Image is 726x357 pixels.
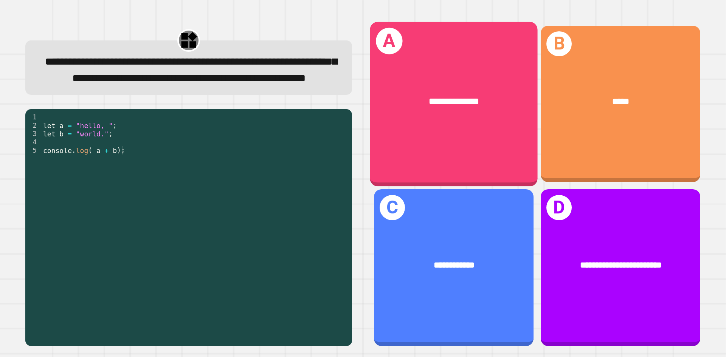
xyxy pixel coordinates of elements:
h1: B [546,31,572,57]
div: 2 [25,121,42,130]
div: 1 [25,113,42,121]
div: 4 [25,138,42,146]
div: 3 [25,130,42,138]
div: 5 [25,146,42,155]
h1: C [380,195,405,220]
h1: D [546,195,572,220]
h1: A [376,28,402,54]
